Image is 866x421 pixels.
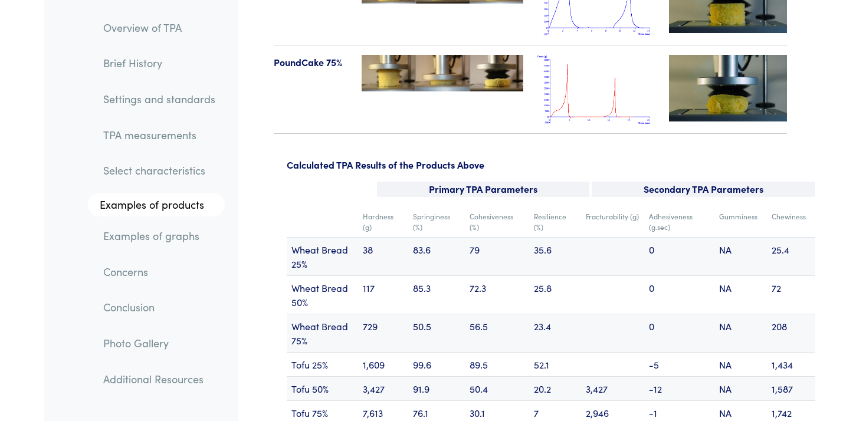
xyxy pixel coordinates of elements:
p: PoundCake 75% [274,55,347,70]
a: Additional Resources [94,366,225,393]
td: 99.6 [408,352,465,376]
td: -12 [644,376,714,400]
td: 79 [465,237,529,275]
td: Tofu 50% [287,376,358,400]
td: 208 [767,314,815,352]
td: Wheat Bread 50% [287,275,358,314]
td: NA [714,237,767,275]
td: 25.4 [767,237,815,275]
td: 3,427 [358,376,408,400]
td: Tofu 25% [287,352,358,376]
td: 0 [644,314,714,352]
td: -5 [644,352,714,376]
td: 50.5 [408,314,465,352]
img: poundcake_tpa_75.png [537,55,655,124]
img: poundcake-75-123-tpa.jpg [362,55,523,91]
a: Examples of products [88,193,225,217]
a: Settings and standards [94,85,225,113]
td: 85.3 [408,275,465,314]
td: 25.8 [529,275,581,314]
td: Fracturability (g) [581,206,644,238]
a: Photo Gallery [94,330,225,357]
td: NA [714,352,767,376]
td: Cohesiveness (%) [465,206,529,238]
a: Concerns [94,258,225,285]
td: Adhesiveness (g.sec) [644,206,714,238]
p: Secondary TPA Parameters [592,182,815,197]
td: 38 [358,237,408,275]
td: 72.3 [465,275,529,314]
a: Conclusion [94,294,225,321]
td: 50.4 [465,376,529,400]
td: 35.6 [529,237,581,275]
td: 56.5 [465,314,529,352]
td: 83.6 [408,237,465,275]
td: NA [714,275,767,314]
td: 23.4 [529,314,581,352]
a: Overview of TPA [94,14,225,41]
td: 1,609 [358,352,408,376]
td: 3,427 [581,376,644,400]
td: 1,434 [767,352,815,376]
a: TPA measurements [94,121,225,149]
td: 91.9 [408,376,465,400]
td: Springiness (%) [408,206,465,238]
td: 52.1 [529,352,581,376]
a: Brief History [94,50,225,77]
td: Hardness (g) [358,206,408,238]
td: 89.5 [465,352,529,376]
td: Gumminess [714,206,767,238]
td: Chewiness [767,206,815,238]
td: Wheat Bread 75% [287,314,358,352]
a: Examples of graphs [94,222,225,249]
td: 0 [644,237,714,275]
p: Calculated TPA Results of the Products Above [287,157,815,173]
td: 117 [358,275,408,314]
td: 1,587 [767,376,815,400]
td: Resilience (%) [529,206,581,238]
a: Select characteristics [94,157,225,185]
td: 20.2 [529,376,581,400]
td: 72 [767,275,815,314]
img: poundcake-videotn-75.jpg [669,55,787,121]
td: NA [714,314,767,352]
td: Wheat Bread 25% [287,237,358,275]
td: 0 [644,275,714,314]
td: 729 [358,314,408,352]
td: NA [714,376,767,400]
p: Primary TPA Parameters [377,182,589,197]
